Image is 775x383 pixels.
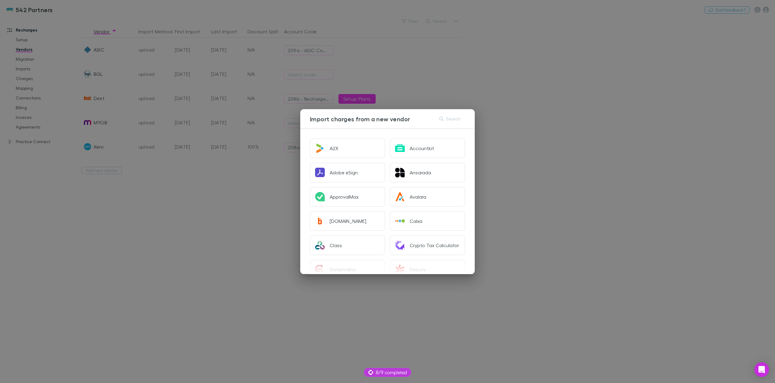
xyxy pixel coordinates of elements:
div: Calxa [410,218,422,224]
div: Adobe eSign [330,170,358,176]
button: Calxa [390,211,465,231]
img: Ansarada's Logo [395,168,405,177]
button: Class [310,236,385,255]
img: Bill.com's Logo [315,216,325,226]
img: A2X's Logo [315,143,325,153]
div: [DOMAIN_NAME] [330,218,366,224]
button: Search [436,115,464,123]
img: Adobe eSign's Logo [315,168,325,177]
img: Class's Logo [315,240,325,250]
div: Avalara [410,194,426,200]
button: [DOMAIN_NAME] [310,211,385,231]
div: Crypto Tax Calculator [410,242,459,248]
img: Avalara's Logo [395,192,405,202]
div: A2X [330,145,338,151]
button: Accountkit [390,139,465,158]
button: Crypto Tax Calculator [390,236,465,255]
button: Avalara [390,187,465,207]
button: Adobe eSign [310,163,385,182]
h3: Import charges from a new vendor [310,115,410,123]
div: Class [330,242,342,248]
button: A2X [310,139,385,158]
img: ApprovalMax's Logo [315,192,325,202]
div: Accountkit [410,145,434,151]
div: Ansarada [410,170,431,176]
img: Calxa's Logo [395,216,405,226]
img: Accountkit's Logo [395,143,405,153]
div: Open Intercom Messenger [754,362,769,377]
button: Ansarada [390,163,465,182]
div: ApprovalMax [330,194,359,200]
button: ApprovalMax [310,187,385,207]
img: Crypto Tax Calculator's Logo [395,240,405,250]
